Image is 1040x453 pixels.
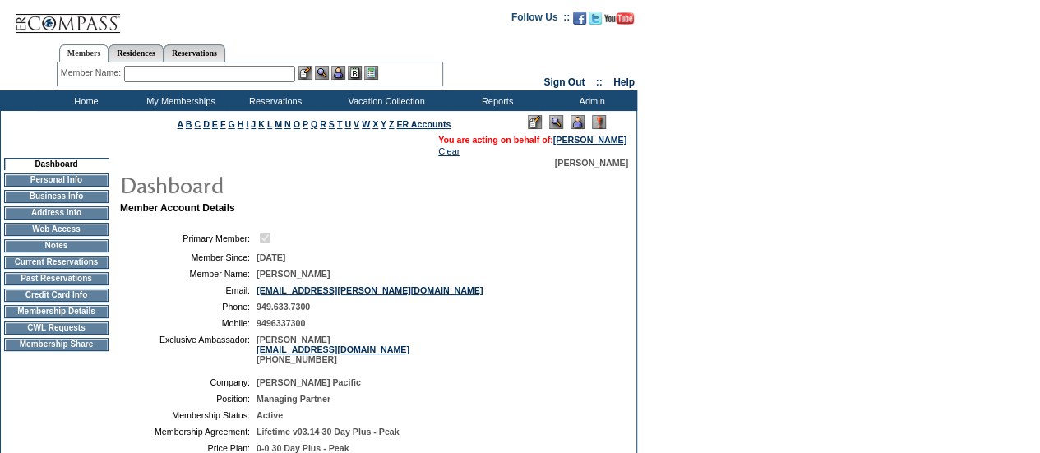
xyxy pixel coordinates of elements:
a: R [320,119,326,129]
a: Help [613,76,635,88]
a: K [258,119,265,129]
a: Q [311,119,317,129]
td: Admin [543,90,637,111]
a: Clear [438,146,460,156]
a: S [329,119,335,129]
td: Membership Agreement: [127,427,250,437]
td: Dashboard [4,158,109,170]
img: pgTtlDashboard.gif [119,168,448,201]
a: ER Accounts [396,119,451,129]
td: Follow Us :: [511,10,570,30]
a: Y [381,119,386,129]
a: Sign Out [543,76,585,88]
span: 9496337300 [257,318,305,328]
a: P [303,119,308,129]
img: Follow us on Twitter [589,12,602,25]
td: Email: [127,285,250,295]
img: View [315,66,329,80]
a: J [251,119,256,129]
td: Web Access [4,223,109,236]
td: Current Reservations [4,256,109,269]
a: Subscribe to our YouTube Channel [604,16,634,26]
a: [EMAIL_ADDRESS][DOMAIN_NAME] [257,344,409,354]
img: Log Concern/Member Elevation [592,115,606,129]
a: I [246,119,248,129]
span: 949.633.7300 [257,302,310,312]
td: Home [37,90,132,111]
span: Active [257,410,283,420]
img: Become our fan on Facebook [573,12,586,25]
img: View Mode [549,115,563,129]
td: Business Info [4,190,109,203]
a: C [194,119,201,129]
a: Members [59,44,109,62]
td: Reports [448,90,543,111]
td: Membership Share [4,338,109,351]
td: Reservations [226,90,321,111]
a: [EMAIL_ADDRESS][PERSON_NAME][DOMAIN_NAME] [257,285,483,295]
td: My Memberships [132,90,226,111]
a: V [354,119,359,129]
a: O [294,119,300,129]
td: Membership Status: [127,410,250,420]
td: Membership Details [4,305,109,318]
span: 0-0 30 Day Plus - Peak [257,443,349,453]
span: [PERSON_NAME] [257,269,330,279]
span: You are acting on behalf of: [438,135,626,145]
a: B [186,119,192,129]
td: Member Since: [127,252,250,262]
td: Price Plan: [127,443,250,453]
img: Subscribe to our YouTube Channel [604,12,634,25]
td: Mobile: [127,318,250,328]
td: Notes [4,239,109,252]
td: Position: [127,394,250,404]
td: Address Info [4,206,109,220]
td: Phone: [127,302,250,312]
div: Member Name: [61,66,124,80]
a: N [284,119,291,129]
a: X [372,119,378,129]
a: Residences [109,44,164,62]
span: [PERSON_NAME] Pacific [257,377,361,387]
img: Impersonate [331,66,345,80]
a: E [212,119,218,129]
td: Past Reservations [4,272,109,285]
a: T [337,119,343,129]
span: [PERSON_NAME] [PHONE_NUMBER] [257,335,409,364]
span: [DATE] [257,252,285,262]
a: F [220,119,226,129]
a: U [344,119,351,129]
a: Follow us on Twitter [589,16,602,26]
a: H [238,119,244,129]
td: Company: [127,377,250,387]
a: [PERSON_NAME] [553,135,626,145]
span: Lifetime v03.14 30 Day Plus - Peak [257,427,400,437]
b: Member Account Details [120,202,235,214]
a: A [178,119,183,129]
a: Z [389,119,395,129]
img: b_edit.gif [298,66,312,80]
td: Exclusive Ambassador: [127,335,250,364]
td: Personal Info [4,173,109,187]
img: Reservations [348,66,362,80]
a: D [203,119,210,129]
a: G [228,119,234,129]
td: CWL Requests [4,321,109,335]
a: Become our fan on Facebook [573,16,586,26]
a: W [362,119,370,129]
td: Member Name: [127,269,250,279]
span: :: [596,76,603,88]
td: Primary Member: [127,230,250,246]
td: Credit Card Info [4,289,109,302]
td: Vacation Collection [321,90,448,111]
a: L [267,119,272,129]
span: [PERSON_NAME] [555,158,628,168]
img: Impersonate [571,115,585,129]
span: Managing Partner [257,394,330,404]
a: M [275,119,282,129]
img: Edit Mode [528,115,542,129]
a: Reservations [164,44,225,62]
img: b_calculator.gif [364,66,378,80]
